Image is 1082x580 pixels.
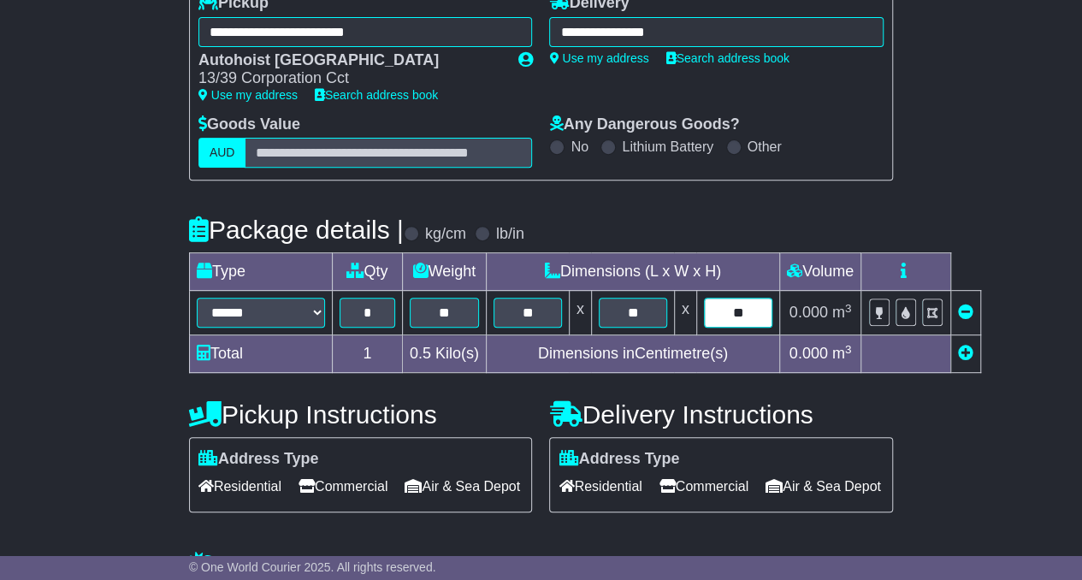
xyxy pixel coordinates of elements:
[569,291,591,335] td: x
[299,473,387,500] span: Commercial
[189,216,404,244] h4: Package details |
[189,400,533,429] h4: Pickup Instructions
[549,400,893,429] h4: Delivery Instructions
[748,139,782,155] label: Other
[332,253,402,291] td: Qty
[315,88,438,102] a: Search address book
[845,302,852,315] sup: 3
[958,345,973,362] a: Add new item
[845,343,852,356] sup: 3
[496,225,524,244] label: lb/in
[189,335,332,373] td: Total
[622,139,713,155] label: Lithium Battery
[198,138,246,168] label: AUD
[189,551,893,579] h4: Warranty & Insurance
[674,291,696,335] td: x
[198,69,501,88] div: 13/39 Corporation Cct
[559,450,679,469] label: Address Type
[189,560,436,574] span: © One World Courier 2025. All rights reserved.
[402,335,486,373] td: Kilo(s)
[198,115,300,134] label: Goods Value
[666,51,789,65] a: Search address book
[571,139,588,155] label: No
[410,345,431,362] span: 0.5
[958,304,973,321] a: Remove this item
[549,115,739,134] label: Any Dangerous Goods?
[405,473,520,500] span: Air & Sea Depot
[198,450,319,469] label: Address Type
[486,335,779,373] td: Dimensions in Centimetre(s)
[559,473,642,500] span: Residential
[659,473,748,500] span: Commercial
[198,51,501,70] div: Autohoist [GEOGRAPHIC_DATA]
[402,253,486,291] td: Weight
[198,88,298,102] a: Use my address
[789,345,828,362] span: 0.000
[779,253,860,291] td: Volume
[789,304,828,321] span: 0.000
[486,253,779,291] td: Dimensions (L x W x H)
[198,473,281,500] span: Residential
[766,473,881,500] span: Air & Sea Depot
[189,253,332,291] td: Type
[332,335,402,373] td: 1
[549,51,648,65] a: Use my address
[832,304,852,321] span: m
[425,225,466,244] label: kg/cm
[832,345,852,362] span: m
